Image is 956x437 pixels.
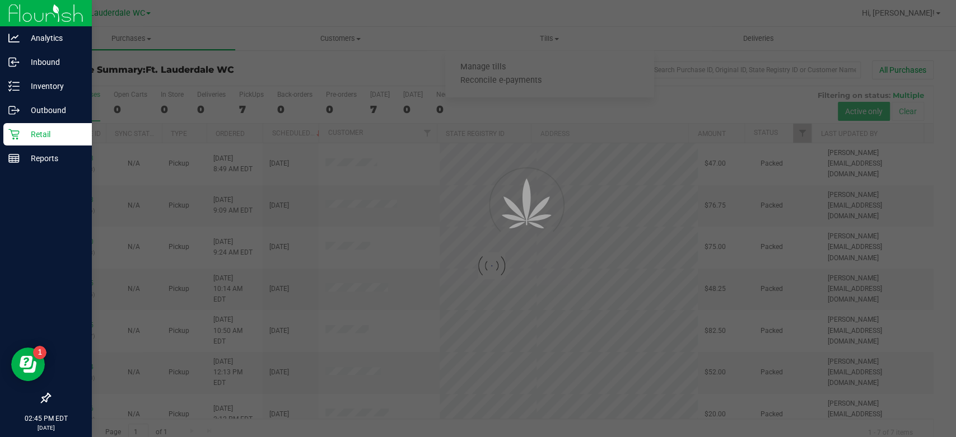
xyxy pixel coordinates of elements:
[5,424,87,432] p: [DATE]
[20,128,87,141] p: Retail
[8,32,20,44] inline-svg: Analytics
[8,81,20,92] inline-svg: Inventory
[20,104,87,117] p: Outbound
[33,346,46,359] iframe: Resource center unread badge
[8,105,20,116] inline-svg: Outbound
[20,152,87,165] p: Reports
[8,129,20,140] inline-svg: Retail
[5,413,87,424] p: 02:45 PM EDT
[20,55,87,69] p: Inbound
[8,153,20,164] inline-svg: Reports
[11,347,45,381] iframe: Resource center
[8,57,20,68] inline-svg: Inbound
[20,79,87,93] p: Inventory
[20,31,87,45] p: Analytics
